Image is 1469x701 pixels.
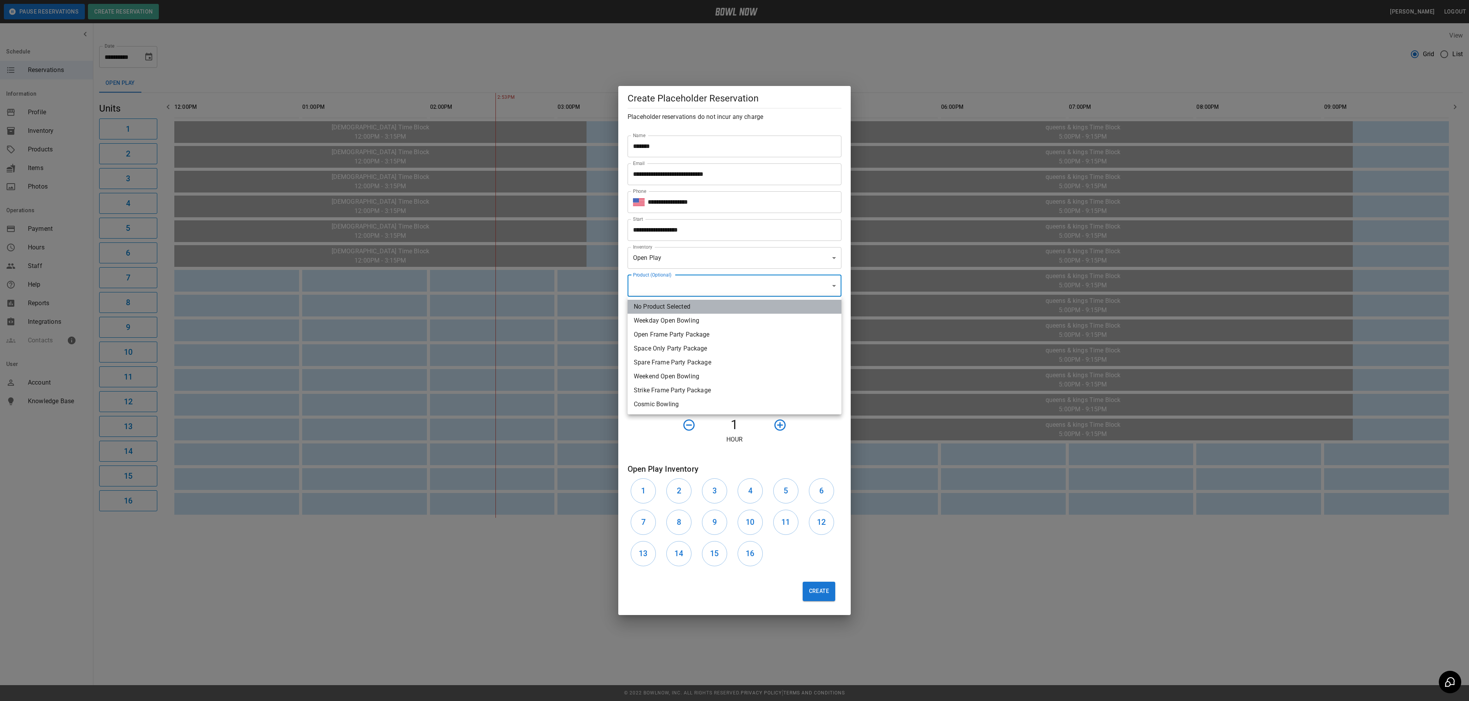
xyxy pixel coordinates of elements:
li: Space Only Party Package [628,342,841,356]
li: Open Frame Party Package [628,328,841,342]
li: Strike Frame Party Package [628,383,841,397]
li: Spare Frame Party Package [628,356,841,369]
li: Weekday Open Bowling [628,314,841,328]
li: Cosmic Bowling [628,397,841,411]
li: Weekend Open Bowling [628,369,841,383]
li: No Product Selected [628,300,841,314]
